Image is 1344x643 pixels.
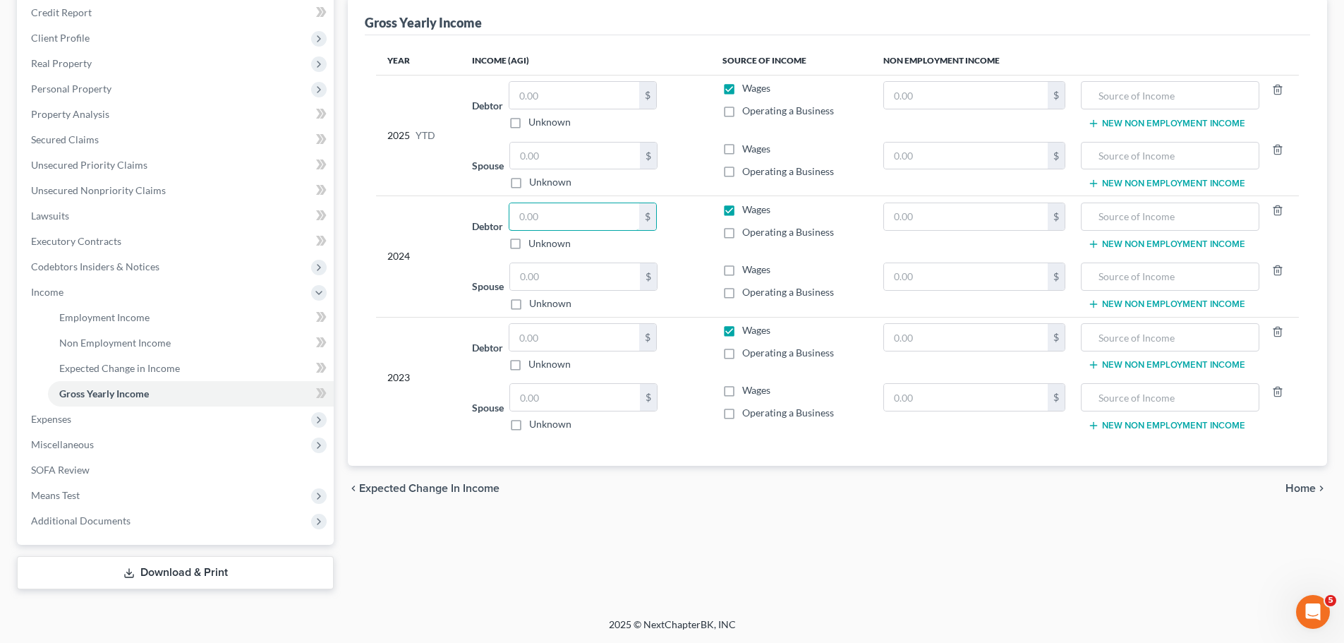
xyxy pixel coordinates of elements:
div: 2025 © NextChapterBK, INC [270,618,1074,643]
span: Miscellaneous [31,438,94,450]
button: New Non Employment Income [1088,239,1245,250]
span: Operating a Business [742,407,834,419]
input: 0.00 [510,263,640,290]
span: Lawsuits [31,210,69,222]
div: 2023 [387,323,449,431]
span: Wages [742,82,770,94]
button: New Non Employment Income [1088,178,1245,189]
div: 2025 [387,81,449,189]
label: Unknown [529,417,571,431]
span: Codebtors Insiders & Notices [31,260,159,272]
span: Executory Contracts [31,235,121,247]
span: Operating a Business [742,104,834,116]
input: 0.00 [884,203,1048,230]
input: 0.00 [510,143,640,169]
label: Debtor [472,340,503,355]
span: Wages [742,384,770,396]
span: Home [1285,483,1316,494]
th: Income (AGI) [461,47,710,75]
input: 0.00 [509,324,639,351]
input: Source of Income [1089,263,1251,290]
div: $ [640,263,657,290]
button: Home chevron_right [1285,483,1327,494]
div: $ [1048,384,1065,411]
label: Spouse [472,158,504,173]
input: Source of Income [1089,143,1251,169]
label: Unknown [529,175,571,189]
label: Unknown [529,296,571,311]
span: Expected Change in Income [59,362,180,374]
button: New Non Employment Income [1088,420,1245,431]
input: 0.00 [884,384,1048,411]
input: 0.00 [884,82,1048,109]
button: New Non Employment Income [1088,299,1245,310]
a: Download & Print [17,556,334,589]
a: Unsecured Nonpriority Claims [20,178,334,203]
div: $ [1048,82,1065,109]
div: $ [1048,324,1065,351]
input: Source of Income [1089,384,1251,411]
div: Gross Yearly Income [365,14,482,31]
input: 0.00 [510,384,640,411]
input: 0.00 [884,143,1048,169]
i: chevron_left [348,483,359,494]
label: Unknown [528,115,571,129]
a: Secured Claims [20,127,334,152]
div: $ [639,324,656,351]
a: Lawsuits [20,203,334,229]
th: Year [376,47,461,75]
th: Source of Income [711,47,872,75]
span: Personal Property [31,83,111,95]
a: Unsecured Priority Claims [20,152,334,178]
label: Spouse [472,400,504,415]
span: Property Analysis [31,108,109,120]
a: Gross Yearly Income [48,381,334,407]
div: $ [1048,143,1065,169]
div: $ [1048,203,1065,230]
span: Non Employment Income [59,337,171,349]
span: Means Test [31,489,80,501]
span: Real Property [31,57,92,69]
span: Operating a Business [742,226,834,238]
span: Expenses [31,413,71,425]
span: Operating a Business [742,286,834,298]
a: Non Employment Income [48,330,334,356]
a: Expected Change in Income [48,356,334,381]
span: Wages [742,203,770,215]
span: Client Profile [31,32,90,44]
div: $ [640,143,657,169]
label: Debtor [472,98,503,113]
span: Expected Change in Income [359,483,500,494]
input: 0.00 [884,263,1048,290]
a: Employment Income [48,305,334,330]
div: $ [639,203,656,230]
span: Unsecured Priority Claims [31,159,147,171]
span: Unsecured Nonpriority Claims [31,184,166,196]
iframe: Intercom live chat [1296,595,1330,629]
span: Income [31,286,63,298]
span: Secured Claims [31,133,99,145]
span: Credit Report [31,6,92,18]
input: Source of Income [1089,324,1251,351]
a: SOFA Review [20,457,334,483]
span: Wages [742,263,770,275]
span: YTD [416,128,435,143]
div: $ [1048,263,1065,290]
input: 0.00 [884,324,1048,351]
span: Employment Income [59,311,150,323]
input: Source of Income [1089,82,1251,109]
span: Gross Yearly Income [59,387,149,399]
th: Non Employment Income [872,47,1299,75]
button: New Non Employment Income [1088,118,1245,129]
label: Spouse [472,279,504,294]
span: Operating a Business [742,347,834,359]
span: 5 [1325,595,1336,606]
a: Executory Contracts [20,229,334,254]
div: 2024 [387,203,449,311]
button: chevron_left Expected Change in Income [348,483,500,494]
span: Wages [742,324,770,336]
span: SOFA Review [31,464,90,476]
input: Source of Income [1089,203,1251,230]
span: Wages [742,143,770,155]
input: 0.00 [509,82,639,109]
